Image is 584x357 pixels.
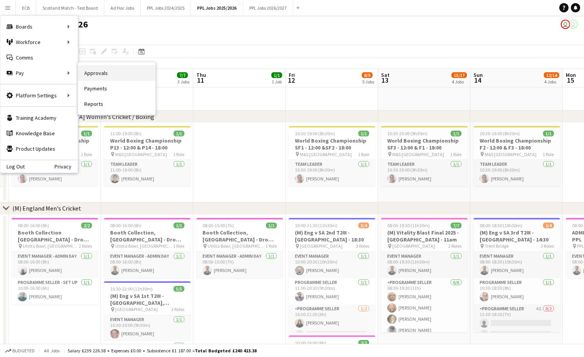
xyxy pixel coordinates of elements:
[358,131,369,136] span: 1/1
[0,126,78,141] a: Knowledge Base
[387,131,427,136] span: 10:30-20:00 (9h30m)
[79,243,92,249] span: 2 Roles
[78,65,155,81] a: Approvals
[380,76,390,85] span: 13
[473,278,560,304] app-card-role: Programme Seller1/110:30-18:30 (8h)[PERSON_NAME]
[12,278,98,304] app-card-role: Programme Seller - Set Up1/110:00-16:00 (6h)[PERSON_NAME]
[473,71,483,78] span: Sun
[208,243,266,249] span: Utilita Bowl, [GEOGRAPHIC_DATA]
[381,218,468,332] app-job-card: 08:00-19:30 (11h30m)7/7(M) Vitality Blast Final 2025 - [GEOGRAPHIC_DATA] - 11am [GEOGRAPHIC_DATA]...
[196,218,283,278] div: 08:00-15:00 (7h)1/1Booth Collection, [GEOGRAPHIC_DATA] - Drop off Warick Utilita Bowl, [GEOGRAPHI...
[473,304,560,342] app-card-role: Programme Seller4I0/211:30-18:30 (7h)
[569,20,578,29] app-user-avatar: Jane Barron
[177,79,189,85] div: 3 Jobs
[78,96,155,112] a: Reports
[473,218,560,332] app-job-card: 08:00-18:30 (10h30m)2/4(M) Eng v SA 3rd T20I - [GEOGRAPHIC_DATA] - 14:30 Trent Bridge3 RolesEvent...
[472,76,483,85] span: 14
[36,0,104,15] button: Scotland Match - Test Board
[196,229,283,243] h3: Booth Collection, [GEOGRAPHIC_DATA] - Drop off Warick
[356,243,369,249] span: 3 Roles
[0,50,78,65] a: Comms
[196,252,283,278] app-card-role: Event Manager - Admin Day1/108:00-15:00 (7h)[PERSON_NAME]
[392,243,435,249] span: [GEOGRAPHIC_DATA]
[12,160,98,186] app-card-role: Team Leader1/111:00-19:00 (8h)[PERSON_NAME]
[196,71,206,78] span: Thu
[110,131,141,136] span: 11:00-19:00 (8h)
[387,223,430,228] span: 08:00-19:30 (11h30m)
[110,223,141,228] span: 08:00-16:00 (8h)
[544,79,559,85] div: 4 Jobs
[4,347,36,355] button: Budgeted
[104,126,191,186] app-job-card: 11:00-19:00 (8h)1/1World Boxing Championship P13 - 12:00 & P14 - 18:00 M&S [GEOGRAPHIC_DATA]1 Rol...
[12,204,81,212] div: (M) England Men's Cricket
[381,71,390,78] span: Sat
[54,163,78,170] a: Privacy
[289,304,375,342] app-card-role: Programme Seller1/215:30-21:30 (6h)[PERSON_NAME]
[381,126,468,186] app-job-card: 10:30-20:00 (9h30m)1/1World Boxing Championship SF3 - 12:00 & F1 - 18:00 M&S [GEOGRAPHIC_DATA]1 R...
[289,126,375,186] app-job-card: 10:30-19:00 (8h30m)1/1World Boxing Championship SF1 - 12:00 &SF2 - 18:00 M&S [GEOGRAPHIC_DATA]1 R...
[104,0,141,15] button: Ad Hoc Jobs
[543,151,554,157] span: 1 Role
[81,131,92,136] span: 1/1
[473,126,560,186] div: 10:30-19:00 (8h30m)1/1World Boxing Championship F2 - 12:00 & F3 - 18:00 M&S [GEOGRAPHIC_DATA]1 Ro...
[12,252,98,278] app-card-role: Event Manager - Admin Day1/108:00-16:00 (8h)[PERSON_NAME]
[295,223,337,228] span: 10:00-21:30 (11h30m)
[473,229,560,243] h3: (M) Eng v SA 3rd T20I - [GEOGRAPHIC_DATA] - 14:30
[0,19,78,34] div: Boards
[171,306,184,312] span: 3 Roles
[289,229,375,243] h3: (M) Eng v SA 2nd T20I - [GEOGRAPHIC_DATA] - 18:30
[300,151,352,157] span: M&S [GEOGRAPHIC_DATA]
[452,79,467,85] div: 4 Jobs
[289,71,295,78] span: Fri
[381,137,468,151] h3: World Boxing Championship SF3 - 12:00 & F1 - 18:00
[541,243,554,249] span: 3 Roles
[289,252,375,278] app-card-role: Event Manager1/110:00-20:30 (10h30m)[PERSON_NAME]
[485,243,509,249] span: Trent Bridge
[12,218,98,304] app-job-card: 08:00-16:00 (8h)2/2Booth Collection [GEOGRAPHIC_DATA] - Drop [GEOGRAPHIC_DATA] Utilita Bowl, [GEO...
[104,137,191,151] h3: World Boxing Championship P13 - 12:00 & P14 - 18:00
[480,223,522,228] span: 08:00-18:30 (10h30m)
[358,151,369,157] span: 1 Role
[543,131,554,136] span: 1/1
[12,113,154,121] div: (W) [DEMOGRAPHIC_DATA] Women's Cricket / Boxing
[0,110,78,126] a: Training Academy
[141,0,191,15] button: PPL Jobs 2024/2025
[43,348,61,354] span: All jobs
[115,306,158,312] span: [GEOGRAPHIC_DATA]
[300,243,342,249] span: [GEOGRAPHIC_DATA]
[362,79,374,85] div: 5 Jobs
[485,151,536,157] span: M&S [GEOGRAPHIC_DATA]
[381,160,468,186] app-card-role: Team Leader1/110:30-20:00 (9h30m)[PERSON_NAME]
[104,292,191,306] h3: (M) Eng v SA 1st T20I - [GEOGRAPHIC_DATA], [GEOGRAPHIC_DATA] - 18:[GEOGRAPHIC_DATA], [GEOGRAPHIC_...
[81,151,92,157] span: 1 Role
[174,131,184,136] span: 1/1
[78,81,155,96] a: Payments
[289,278,375,304] app-card-role: Programme Seller1/111:00-20:30 (9h30m)[PERSON_NAME]
[289,218,375,332] div: 10:00-21:30 (11h30m)3/4(M) Eng v SA 2nd T20I - [GEOGRAPHIC_DATA] - 18:30 [GEOGRAPHIC_DATA]3 Roles...
[68,348,257,354] div: Salary £239 226.38 + Expenses £0.00 + Subsistence £1 187.00 =
[12,229,98,243] h3: Booth Collection [GEOGRAPHIC_DATA] - Drop [GEOGRAPHIC_DATA]
[104,229,191,243] h3: Booth Collection, [GEOGRAPHIC_DATA] - Drop off Warick
[173,151,184,157] span: 1 Role
[195,76,206,85] span: 11
[480,131,520,136] span: 10:30-19:00 (8h30m)
[266,223,277,228] span: 1/1
[104,252,191,278] app-card-role: Event Manager - Admin Day1/108:00-16:00 (8h)[PERSON_NAME]
[358,223,369,228] span: 3/4
[381,252,468,278] app-card-role: Event Manager1/108:00-19:30 (11h30m)[PERSON_NAME]
[392,151,444,157] span: M&S [GEOGRAPHIC_DATA]
[451,72,467,78] span: 15/17
[358,340,369,346] span: 2/2
[104,218,191,278] app-job-card: 08:00-16:00 (8h)1/1Booth Collection, [GEOGRAPHIC_DATA] - Drop off Warick Utilita Bowl, [GEOGRAPHI...
[191,0,243,15] button: PPL Jobs 2025/2026
[566,71,576,78] span: Mon
[115,243,173,249] span: Utilita Bowl, [GEOGRAPHIC_DATA]
[543,223,554,228] span: 2/4
[104,160,191,186] app-card-role: Team Leader1/111:00-19:00 (8h)[PERSON_NAME]
[295,131,335,136] span: 10:30-19:00 (8h30m)
[473,252,560,278] app-card-role: Event Manager1/108:00-18:30 (10h30m)[PERSON_NAME]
